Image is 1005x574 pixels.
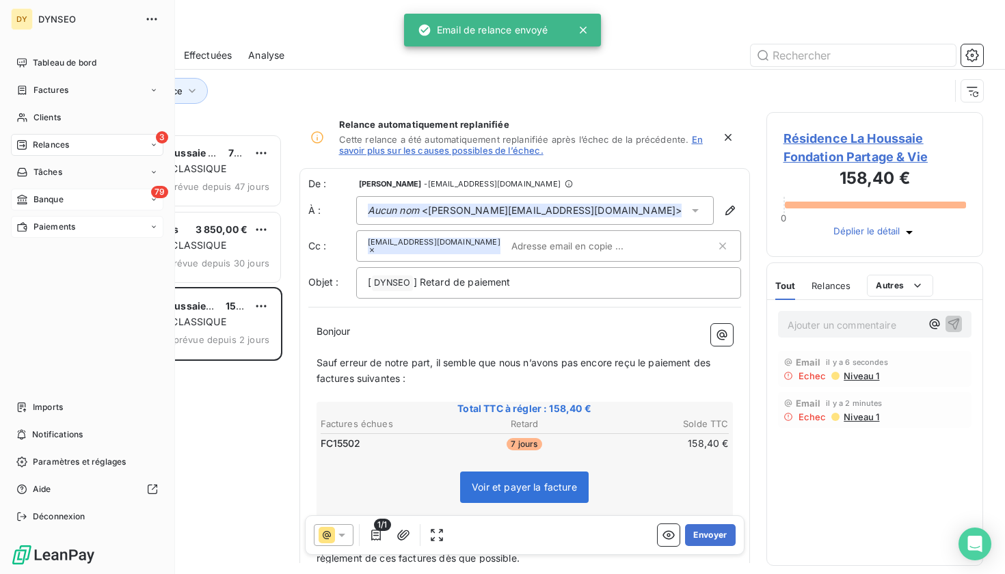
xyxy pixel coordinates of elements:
div: <[PERSON_NAME][EMAIL_ADDRESS][DOMAIN_NAME]> [368,204,682,217]
div: Open Intercom Messenger [959,528,991,560]
span: Imports [33,401,63,413]
span: Voir et payer la facture [472,481,577,493]
span: Notifications [32,428,83,441]
a: Imports [11,396,163,418]
span: Clients [33,111,61,124]
a: 79Banque [11,189,163,210]
span: 0 [781,213,786,223]
div: DY [11,8,33,30]
span: Relances [812,280,850,291]
span: Paiements [33,221,75,233]
a: Tâches [11,161,163,183]
span: [EMAIL_ADDRESS][DOMAIN_NAME] [368,238,500,246]
a: En savoir plus sur les causes possibles de l’échec. [339,134,703,156]
span: Factures [33,84,68,96]
div: Email de relance envoyé [418,18,548,42]
span: 79 [151,186,168,198]
a: Tableau de bord [11,52,163,74]
th: Retard [457,417,592,431]
span: prévue depuis 2 jours [174,334,269,345]
th: Solde TTC [593,417,729,431]
span: DYNSEO [372,275,413,291]
span: ] Retard de paiement [414,276,511,288]
span: Bonjour [317,325,351,337]
a: Clients [11,107,163,128]
span: Relances [33,139,69,151]
span: Email [796,398,821,409]
span: 72,00 € [228,147,265,159]
label: Cc : [308,239,356,253]
a: 3Relances [11,134,163,156]
img: Logo LeanPay [11,544,96,566]
span: 3 [156,131,168,143]
button: Autres [867,275,933,297]
span: Analyse [248,49,284,62]
button: Envoyer [685,524,735,546]
span: Tout [775,280,796,291]
span: Aide [33,483,51,495]
span: Relance automatiquement replanifiée [339,119,713,130]
h3: 158,40 € [783,166,967,193]
a: Factures [11,79,163,101]
span: Cette relance a été automatiquement replanifiée après l’échec de la précédente. [339,134,689,145]
em: Aucun nom [368,204,419,217]
span: Déconnexion [33,510,85,523]
span: il y a 2 minutes [826,399,882,407]
a: Paramètres et réglages [11,451,163,473]
span: il y a 6 secondes [826,358,888,366]
a: Paiements [11,216,163,238]
span: Résidence La Houssaie Fondation Partage & Vie [96,300,322,312]
td: 158,40 € [593,436,729,451]
span: Total TTC à régler : 158,40 € [319,402,731,415]
input: Rechercher [751,44,956,66]
button: Déplier le détail [829,225,920,240]
span: prévue depuis 47 jours [169,181,269,192]
input: Adresse email en copie ... [506,236,664,256]
span: 7 jours [507,438,541,450]
span: Niveau 1 [842,411,879,422]
span: DYNSEO [38,14,137,25]
span: Paramètres et réglages [33,456,126,468]
a: Aide [11,478,163,500]
span: Résidence La Houssaie Fondation Partage & Vie [783,129,967,166]
span: Déplier le détail [833,225,900,239]
span: Résidence La Houssaie - Fondation Partage & Vie [96,147,329,159]
span: Effectuées [184,49,232,62]
span: Echec [799,411,827,422]
span: - [EMAIL_ADDRESS][DOMAIN_NAME] [424,180,560,188]
label: À : [308,204,356,217]
span: [PERSON_NAME] [359,180,422,188]
span: Sauf erreur de notre part, il semble que nous n’avons pas encore reçu le paiement des factures su... [317,357,714,384]
span: 1/1 [374,519,390,531]
span: 158,40 € [226,300,267,312]
span: Objet : [308,276,339,288]
span: Echec [799,370,827,381]
th: Factures échues [320,417,455,431]
span: [ [368,276,371,288]
span: Email [796,357,821,368]
span: Tableau de bord [33,57,96,69]
span: Banque [33,193,64,206]
span: prévue depuis 30 jours [168,258,269,269]
span: FC15502 [321,437,361,450]
span: 3 850,00 € [196,223,248,235]
span: Tâches [33,166,62,178]
span: Niveau 1 [842,370,879,381]
span: De : [308,177,356,191]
